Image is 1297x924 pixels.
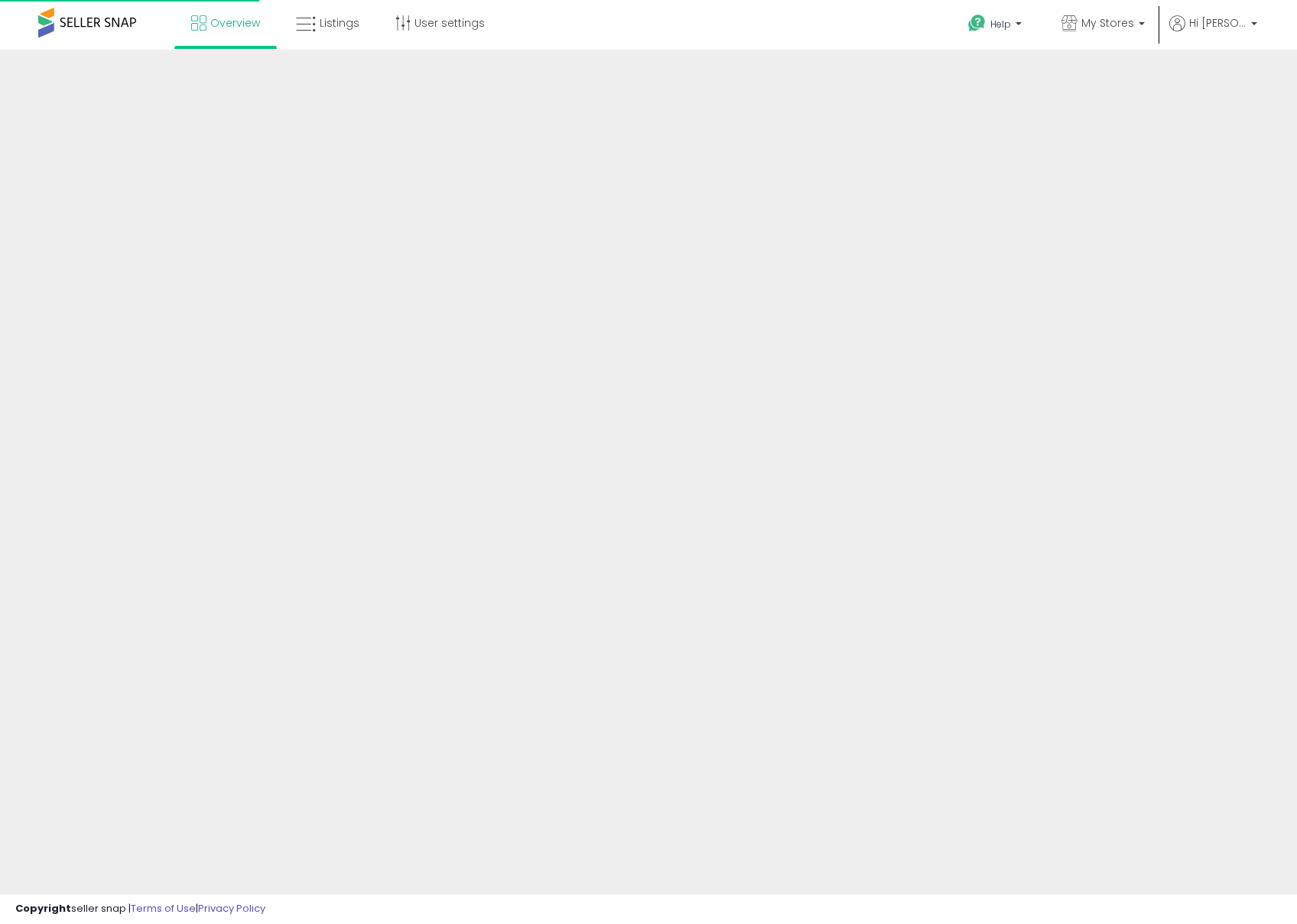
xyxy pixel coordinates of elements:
[1081,15,1134,31] span: My Stores
[210,15,260,31] span: Overview
[990,18,1011,31] span: Help
[1169,15,1257,50] a: Hi [PERSON_NAME]
[320,15,359,31] span: Listings
[967,14,987,33] i: Get Help
[1189,15,1247,31] span: Hi [PERSON_NAME]
[956,2,1037,50] a: Help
